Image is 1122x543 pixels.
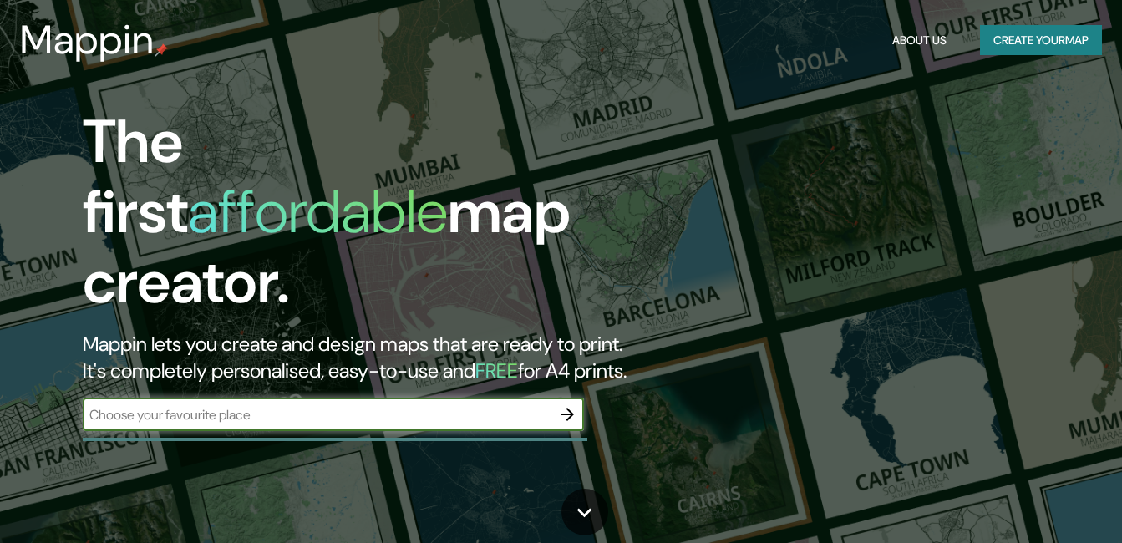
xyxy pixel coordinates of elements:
h1: The first map creator. [83,107,644,331]
button: About Us [886,25,953,56]
h1: affordable [188,173,448,251]
h2: Mappin lets you create and design maps that are ready to print. It's completely personalised, eas... [83,331,644,384]
button: Create yourmap [980,25,1102,56]
h3: Mappin [20,17,155,63]
img: mappin-pin [155,43,168,57]
input: Choose your favourite place [83,405,551,424]
h5: FREE [475,358,518,383]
